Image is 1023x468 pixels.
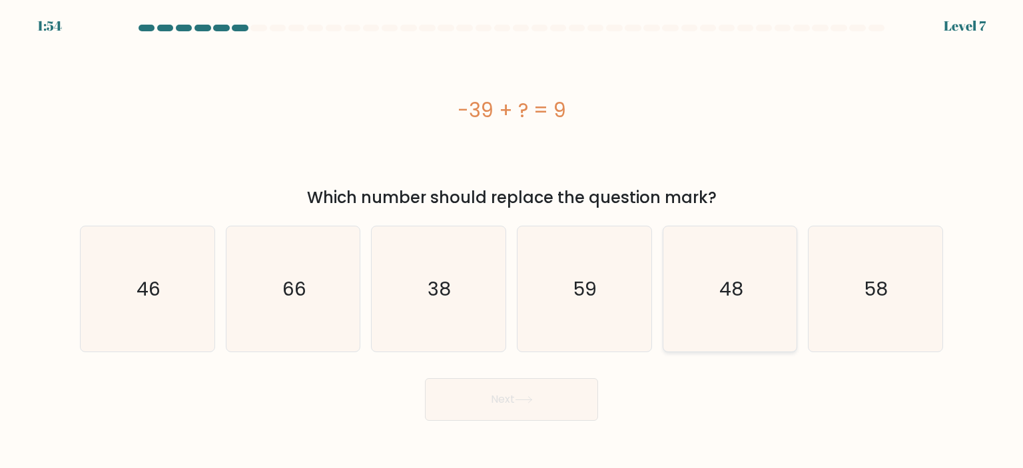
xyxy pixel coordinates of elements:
div: Which number should replace the question mark? [88,186,935,210]
div: -39 + ? = 9 [80,95,943,125]
text: 66 [282,276,306,302]
button: Next [425,378,598,421]
text: 38 [428,276,452,302]
div: 1:54 [37,16,62,36]
div: Level 7 [944,16,986,36]
text: 46 [137,276,161,302]
text: 59 [574,276,597,302]
text: 58 [865,276,888,302]
text: 48 [719,276,743,302]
